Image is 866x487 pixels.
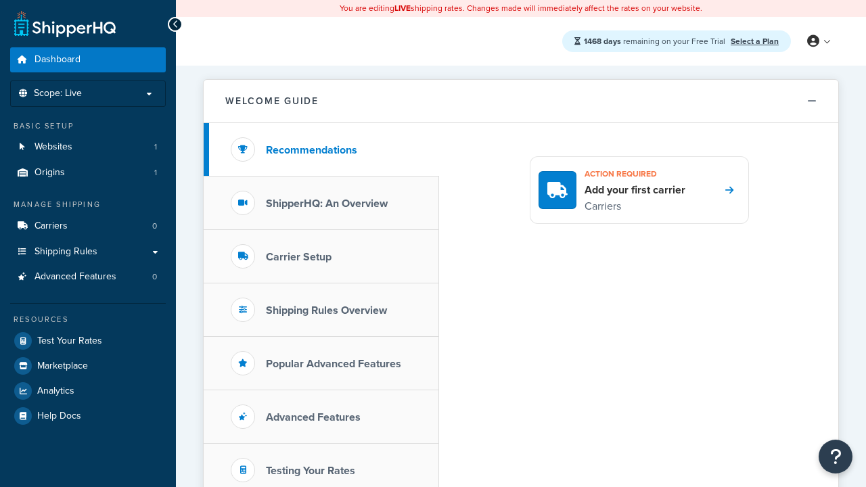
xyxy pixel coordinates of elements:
[10,264,166,289] li: Advanced Features
[266,358,401,370] h3: Popular Advanced Features
[35,221,68,232] span: Carriers
[266,411,361,423] h3: Advanced Features
[394,2,411,14] b: LIVE
[37,386,74,397] span: Analytics
[266,198,388,210] h3: ShipperHQ: An Overview
[585,165,685,183] h3: Action required
[10,199,166,210] div: Manage Shipping
[154,167,157,179] span: 1
[152,271,157,283] span: 0
[584,35,727,47] span: remaining on your Free Trial
[204,80,838,123] button: Welcome Guide
[37,335,102,347] span: Test Your Rates
[266,304,387,317] h3: Shipping Rules Overview
[266,251,332,263] h3: Carrier Setup
[266,465,355,477] h3: Testing Your Rates
[584,35,621,47] strong: 1468 days
[35,271,116,283] span: Advanced Features
[35,167,65,179] span: Origins
[10,404,166,428] a: Help Docs
[37,411,81,422] span: Help Docs
[10,47,166,72] a: Dashboard
[10,354,166,378] a: Marketplace
[35,246,97,258] span: Shipping Rules
[266,144,357,156] h3: Recommendations
[10,160,166,185] a: Origins1
[10,160,166,185] li: Origins
[10,135,166,160] a: Websites1
[10,214,166,239] li: Carriers
[585,183,685,198] h4: Add your first carrier
[34,88,82,99] span: Scope: Live
[10,264,166,289] a: Advanced Features0
[10,329,166,353] a: Test Your Rates
[35,141,72,153] span: Websites
[10,239,166,264] a: Shipping Rules
[37,361,88,372] span: Marketplace
[731,35,779,47] a: Select a Plan
[225,96,319,106] h2: Welcome Guide
[154,141,157,153] span: 1
[10,379,166,403] a: Analytics
[10,135,166,160] li: Websites
[10,314,166,325] div: Resources
[35,54,81,66] span: Dashboard
[10,214,166,239] a: Carriers0
[152,221,157,232] span: 0
[819,440,852,473] button: Open Resource Center
[585,198,685,215] p: Carriers
[10,120,166,132] div: Basic Setup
